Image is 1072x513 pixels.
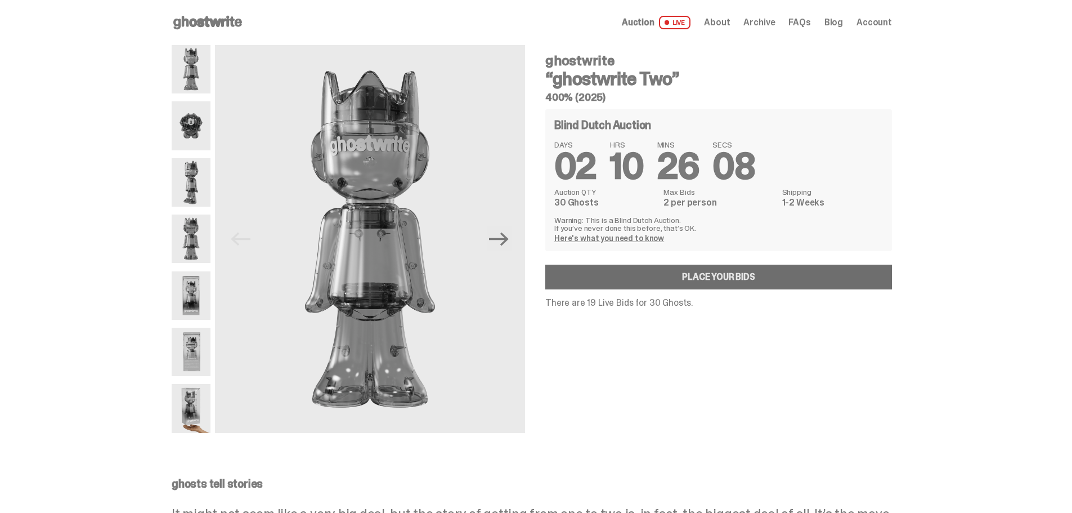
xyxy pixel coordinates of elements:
[554,198,657,207] dd: 30 Ghosts
[554,141,596,149] span: DAYS
[487,226,512,251] button: Next
[782,198,883,207] dd: 1-2 Weeks
[172,101,210,150] img: ghostwrite_Two_13.png
[172,384,210,432] img: ghostwrite_Two_Last.png
[657,143,699,190] span: 26
[782,188,883,196] dt: Shipping
[824,18,843,27] a: Blog
[856,18,892,27] a: Account
[172,478,892,489] p: ghosts tell stories
[704,18,730,27] a: About
[554,143,596,190] span: 02
[663,188,775,196] dt: Max Bids
[554,216,883,232] p: Warning: This is a Blind Dutch Auction. If you’ve never done this before, that’s OK.
[657,141,699,149] span: MINS
[554,188,657,196] dt: Auction QTY
[172,271,210,320] img: ghostwrite_Two_14.png
[172,215,210,263] img: ghostwrite_Two_8.png
[554,119,651,131] h4: Blind Dutch Auction
[712,143,755,190] span: 08
[215,45,525,433] img: ghostwrite_Two_1.png
[622,18,654,27] span: Auction
[172,158,210,207] img: ghostwrite_Two_2.png
[545,265,892,289] a: Place your Bids
[554,233,664,243] a: Here's what you need to know
[663,198,775,207] dd: 2 per person
[172,328,210,376] img: ghostwrite_Two_17.png
[788,18,810,27] a: FAQs
[545,92,892,102] h5: 400% (2025)
[610,141,644,149] span: HRS
[610,143,644,190] span: 10
[545,298,892,307] p: There are 19 Live Bids for 30 Ghosts.
[712,141,755,149] span: SECS
[545,54,892,68] h4: ghostwrite
[743,18,775,27] a: Archive
[172,45,210,93] img: ghostwrite_Two_1.png
[659,16,691,29] span: LIVE
[545,70,892,88] h3: “ghostwrite Two”
[622,16,690,29] a: Auction LIVE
